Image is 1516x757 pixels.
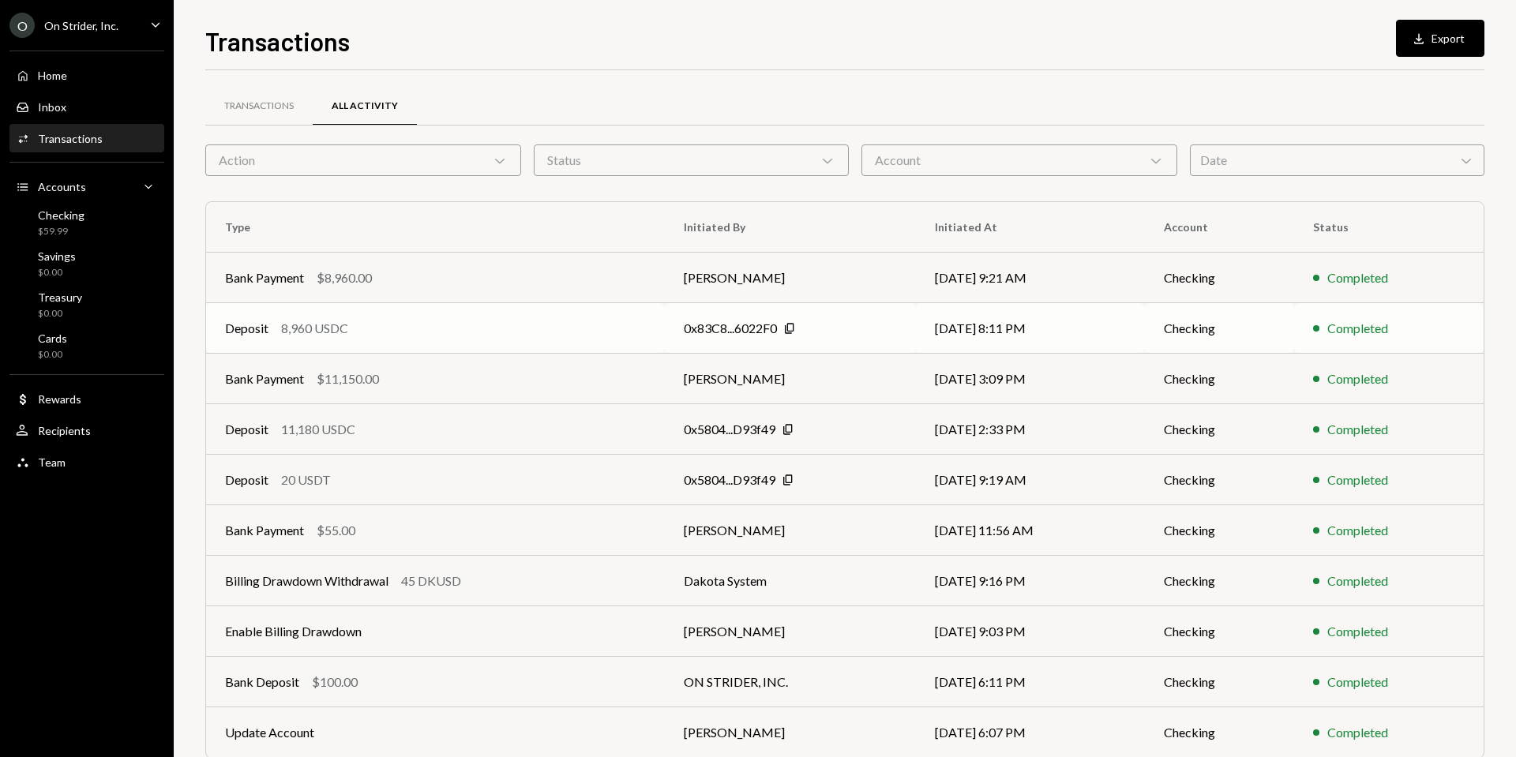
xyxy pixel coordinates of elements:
[9,384,164,413] a: Rewards
[9,204,164,242] a: Checking$59.99
[9,245,164,283] a: Savings$0.00
[332,99,398,113] div: All Activity
[313,86,417,126] a: All Activity
[1294,202,1484,253] th: Status
[205,144,521,176] div: Action
[9,124,164,152] a: Transactions
[38,424,91,437] div: Recipients
[38,307,82,320] div: $0.00
[1145,202,1294,253] th: Account
[534,144,850,176] div: Status
[225,673,299,691] div: Bank Deposit
[9,172,164,200] a: Accounts
[9,286,164,324] a: Treasury$0.00
[9,92,164,121] a: Inbox
[1396,20,1484,57] button: Export
[916,455,1145,505] td: [DATE] 9:19 AM
[1327,521,1388,540] div: Completed
[1145,657,1294,707] td: Checking
[916,253,1145,303] td: [DATE] 9:21 AM
[225,369,304,388] div: Bank Payment
[224,99,294,113] div: Transactions
[1145,455,1294,505] td: Checking
[38,290,82,304] div: Treasury
[1145,303,1294,354] td: Checking
[916,202,1145,253] th: Initiated At
[665,202,916,253] th: Initiated By
[281,420,355,439] div: 11,180 USDC
[861,144,1177,176] div: Account
[1145,354,1294,404] td: Checking
[44,19,118,32] div: On Strider, Inc.
[1327,622,1388,641] div: Completed
[281,470,331,489] div: 20 USDT
[1327,470,1388,489] div: Completed
[916,657,1145,707] td: [DATE] 6:11 PM
[1327,319,1388,338] div: Completed
[225,571,388,590] div: Billing Drawdown Withdrawal
[1145,505,1294,556] td: Checking
[225,521,304,540] div: Bank Payment
[9,448,164,476] a: Team
[38,100,66,114] div: Inbox
[1145,253,1294,303] td: Checking
[9,327,164,365] a: Cards$0.00
[1327,420,1388,439] div: Completed
[38,225,84,238] div: $59.99
[1145,404,1294,455] td: Checking
[916,354,1145,404] td: [DATE] 3:09 PM
[38,208,84,222] div: Checking
[38,266,76,279] div: $0.00
[225,420,268,439] div: Deposit
[665,505,916,556] td: [PERSON_NAME]
[206,606,665,657] td: Enable Billing Drawdown
[684,470,775,489] div: 0x5804...D93f49
[665,253,916,303] td: [PERSON_NAME]
[1327,369,1388,388] div: Completed
[38,69,67,82] div: Home
[684,420,775,439] div: 0x5804...D93f49
[205,86,313,126] a: Transactions
[1190,144,1484,176] div: Date
[38,180,86,193] div: Accounts
[312,673,358,691] div: $100.00
[665,606,916,657] td: [PERSON_NAME]
[38,348,67,362] div: $0.00
[916,556,1145,606] td: [DATE] 9:16 PM
[1327,723,1388,742] div: Completed
[916,606,1145,657] td: [DATE] 9:03 PM
[38,132,103,145] div: Transactions
[916,505,1145,556] td: [DATE] 11:56 AM
[225,319,268,338] div: Deposit
[317,268,372,287] div: $8,960.00
[38,249,76,263] div: Savings
[317,369,379,388] div: $11,150.00
[665,657,916,707] td: ON STRIDER, INC.
[665,556,916,606] td: Dakota System
[1145,606,1294,657] td: Checking
[916,303,1145,354] td: [DATE] 8:11 PM
[665,354,916,404] td: [PERSON_NAME]
[1327,673,1388,691] div: Completed
[1145,556,1294,606] td: Checking
[206,202,665,253] th: Type
[1327,571,1388,590] div: Completed
[225,268,304,287] div: Bank Payment
[317,521,355,540] div: $55.00
[225,470,268,489] div: Deposit
[38,392,81,406] div: Rewards
[1327,268,1388,287] div: Completed
[916,404,1145,455] td: [DATE] 2:33 PM
[684,319,777,338] div: 0x83C8...6022F0
[205,25,350,57] h1: Transactions
[9,13,35,38] div: O
[281,319,348,338] div: 8,960 USDC
[38,332,67,345] div: Cards
[401,571,461,590] div: 45 DKUSD
[9,416,164,444] a: Recipients
[38,455,66,469] div: Team
[9,61,164,89] a: Home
